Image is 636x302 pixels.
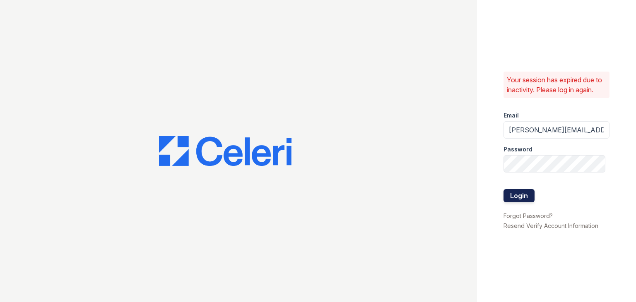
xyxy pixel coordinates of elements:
a: Forgot Password? [503,212,553,219]
p: Your session has expired due to inactivity. Please log in again. [507,75,606,95]
label: Email [503,111,519,120]
button: Login [503,189,535,202]
img: CE_Logo_Blue-a8612792a0a2168367f1c8372b55b34899dd931a85d93a1a3d3e32e68fde9ad4.png [159,136,291,166]
label: Password [503,145,532,153]
a: Resend Verify Account Information [503,222,598,229]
